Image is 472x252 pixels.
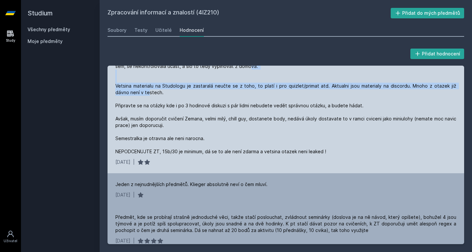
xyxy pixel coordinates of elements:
[108,8,391,18] h2: Zpracování informací a znalostí (4IZ210)
[133,238,135,244] div: |
[155,27,172,33] div: Učitelé
[108,24,127,37] a: Soubory
[134,24,147,37] a: Testy
[134,27,147,33] div: Testy
[28,38,63,45] span: Moje předměty
[410,49,464,59] button: Přidat hodnocení
[115,181,267,188] div: Jeden z nejnudnějších předmětů. Klieger absolutně neví o čem mluví.
[115,238,130,244] div: [DATE]
[6,38,15,43] div: Study
[108,27,127,33] div: Soubory
[115,192,130,198] div: [DATE]
[1,227,20,247] a: Uživatel
[4,239,17,243] div: Uživatel
[115,159,130,165] div: [DATE]
[180,24,204,37] a: Hodnocení
[180,27,204,33] div: Hodnocení
[133,192,135,198] div: |
[28,27,70,32] a: Všechny předměty
[155,24,172,37] a: Učitelé
[391,8,464,18] button: Přidat do mých předmětů
[115,214,456,234] div: Předmět, kde se probírají strašně jednoduché věci, takže stačí poslouchat, zvládnout seminárky (d...
[133,159,135,165] div: |
[115,43,456,155] div: Strašně ale strašně nebezpečný předmět, varování na Kliegra - nudné, zdlouhavé přednášky, velmi p...
[1,26,20,46] a: Study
